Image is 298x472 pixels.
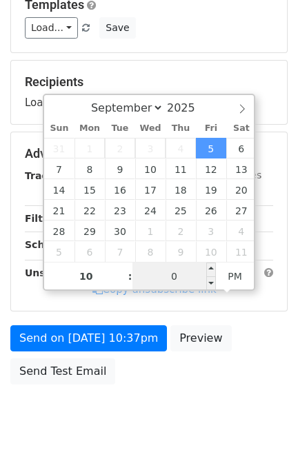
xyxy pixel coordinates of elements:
[166,124,196,133] span: Thu
[135,124,166,133] span: Wed
[196,241,226,262] span: October 10, 2025
[132,263,217,290] input: Minute
[44,179,74,200] span: September 14, 2025
[99,17,135,39] button: Save
[25,213,60,224] strong: Filters
[196,124,226,133] span: Fri
[196,158,226,179] span: September 12, 2025
[166,200,196,220] span: September 25, 2025
[25,74,273,90] h5: Recipients
[10,325,167,351] a: Send on [DATE] 10:37pm
[196,138,226,158] span: September 5, 2025
[105,241,135,262] span: October 7, 2025
[74,138,105,158] span: September 1, 2025
[74,124,105,133] span: Mon
[74,220,105,241] span: September 29, 2025
[25,146,273,161] h5: Advanced
[166,241,196,262] span: October 9, 2025
[226,200,257,220] span: September 27, 2025
[44,200,74,220] span: September 21, 2025
[135,179,166,200] span: September 17, 2025
[216,263,254,290] span: Click to toggle
[25,17,78,39] a: Load...
[135,200,166,220] span: September 24, 2025
[74,179,105,200] span: September 15, 2025
[105,158,135,179] span: September 9, 2025
[170,325,231,351] a: Preview
[166,220,196,241] span: October 2, 2025
[166,179,196,200] span: September 18, 2025
[229,406,298,472] div: 聊天小组件
[163,101,213,114] input: Year
[44,138,74,158] span: August 31, 2025
[92,283,217,296] a: Copy unsubscribe link
[226,179,257,200] span: September 20, 2025
[25,239,74,250] strong: Schedule
[226,124,257,133] span: Sat
[105,200,135,220] span: September 23, 2025
[44,241,74,262] span: October 5, 2025
[105,220,135,241] span: September 30, 2025
[166,138,196,158] span: September 4, 2025
[44,124,74,133] span: Sun
[25,74,273,110] div: Loading...
[128,263,132,290] span: :
[196,179,226,200] span: September 19, 2025
[135,158,166,179] span: September 10, 2025
[74,200,105,220] span: September 22, 2025
[229,406,298,472] iframe: Chat Widget
[135,220,166,241] span: October 1, 2025
[25,267,92,278] strong: Unsubscribe
[105,138,135,158] span: September 2, 2025
[226,241,257,262] span: October 11, 2025
[196,200,226,220] span: September 26, 2025
[44,220,74,241] span: September 28, 2025
[226,220,257,241] span: October 4, 2025
[196,220,226,241] span: October 3, 2025
[226,158,257,179] span: September 13, 2025
[44,158,74,179] span: September 7, 2025
[166,158,196,179] span: September 11, 2025
[226,138,257,158] span: September 6, 2025
[105,179,135,200] span: September 16, 2025
[10,358,115,384] a: Send Test Email
[74,158,105,179] span: September 8, 2025
[44,263,128,290] input: Hour
[74,241,105,262] span: October 6, 2025
[25,170,71,181] strong: Tracking
[135,138,166,158] span: September 3, 2025
[105,124,135,133] span: Tue
[135,241,166,262] span: October 8, 2025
